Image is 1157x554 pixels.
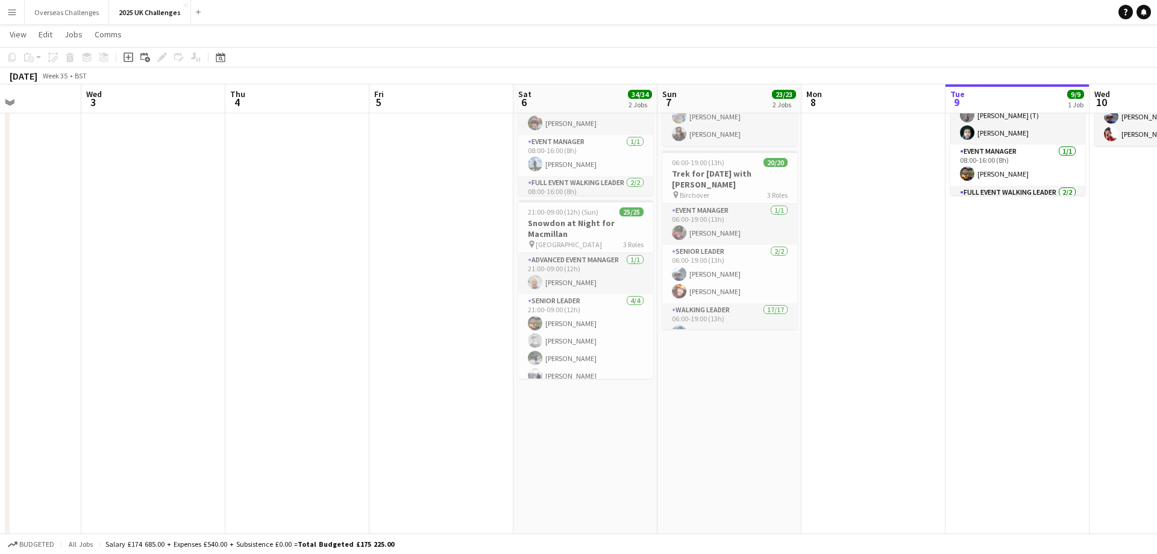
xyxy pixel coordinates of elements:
[39,29,52,40] span: Edit
[109,1,191,24] button: 2025 UK Challenges
[75,71,87,80] div: BST
[105,540,394,549] div: Salary £174 685.00 + Expenses £540.00 + Subsistence £0.00 =
[64,29,83,40] span: Jobs
[10,29,27,40] span: View
[19,540,54,549] span: Budgeted
[25,1,109,24] button: Overseas Challenges
[90,27,127,42] a: Comms
[66,540,95,549] span: All jobs
[298,540,394,549] span: Total Budgeted £175 225.00
[60,27,87,42] a: Jobs
[95,29,122,40] span: Comms
[34,27,57,42] a: Edit
[10,70,37,82] div: [DATE]
[40,71,70,80] span: Week 35
[5,27,31,42] a: View
[6,538,56,551] button: Budgeted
